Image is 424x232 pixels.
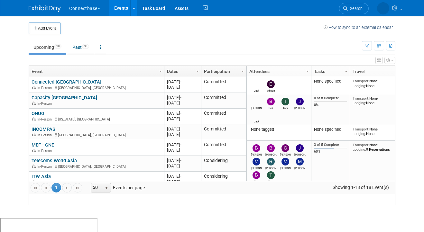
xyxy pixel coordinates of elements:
span: 30 [82,44,89,49]
div: Ben Edmond [251,179,262,183]
span: Transport: [353,127,369,131]
div: Brian Duffner [265,152,277,156]
a: MEF - GNE [32,142,54,148]
td: Considering [201,156,246,172]
div: John Giblin [251,105,262,110]
a: Search [339,3,369,14]
span: Showing 1-18 of 18 Event(s) [327,183,395,192]
a: Go to the previous page [41,183,51,192]
div: [DATE] [167,179,198,184]
span: In-Person [37,165,54,169]
span: Lodging: [353,101,366,105]
span: Column Settings [158,69,163,74]
span: Lodging: [353,84,366,88]
div: Trey Willis [265,179,277,183]
img: Trey Willis [267,171,275,179]
div: None None [353,79,399,88]
span: Transport: [353,143,369,147]
img: Mary Ann Rose [253,158,260,165]
a: Go to the last page [73,183,82,192]
div: [DATE] [167,142,198,147]
div: [GEOGRAPHIC_DATA], [GEOGRAPHIC_DATA] [32,164,161,169]
img: In-Person Event [32,165,36,168]
span: Lodging: [353,131,366,136]
a: Travel [353,66,397,77]
div: [DATE] [167,79,198,85]
span: In-Person [37,102,54,106]
a: INCOMPAS [32,126,55,132]
span: 50 [91,183,102,192]
div: 0% [314,103,347,107]
td: Committed [201,77,246,93]
div: None None [353,127,399,136]
a: How to sync to an external calendar... [324,25,395,30]
div: Roger Castillo [265,165,277,170]
span: Go to the previous page [43,185,48,191]
a: Column Settings [157,66,164,76]
span: Search [348,6,363,11]
img: James Grant [296,98,304,105]
span: 18 [54,44,61,49]
div: None None [353,96,399,105]
span: Go to the last page [75,185,80,191]
span: select [104,185,109,191]
div: Trey Willis [280,105,291,110]
td: Considering [201,172,246,187]
div: Matt Clark [280,165,291,170]
div: [DATE] [167,111,198,116]
span: Transport: [353,96,369,101]
span: In-Person [37,117,54,121]
span: Column Settings [195,69,200,74]
a: Capacity [GEOGRAPHIC_DATA] [32,95,97,101]
img: In-Person Event [32,149,36,152]
a: ONUG [32,111,44,116]
span: - [180,95,181,100]
div: Jack Davey [251,119,262,123]
span: Transport: [353,79,369,83]
a: Go to the next page [62,183,72,192]
a: Column Settings [304,66,311,76]
a: Connected [GEOGRAPHIC_DATA] [32,79,101,85]
a: Event [32,66,160,77]
div: Mary Ann Rose [251,165,262,170]
img: In-Person Event [32,180,36,183]
span: Go to the first page [33,185,38,191]
div: [DATE] [167,95,198,100]
div: [DATE] [167,174,198,179]
span: In-Person [37,180,54,184]
div: None tagged [249,127,309,132]
a: Column Settings [394,66,401,76]
img: Jack Davey [253,111,260,119]
img: ExhibitDay [29,5,61,12]
span: Events per page [83,183,151,192]
div: 60% [314,149,347,154]
a: Past30 [68,41,94,53]
td: Committed [201,93,246,109]
a: Attendees [249,66,307,77]
img: Roger Castillo [267,158,275,165]
a: Upcoming18 [29,41,66,53]
div: [DATE] [167,158,198,163]
img: Jack Davey [253,80,260,88]
div: [GEOGRAPHIC_DATA], [GEOGRAPHIC_DATA] [32,132,161,138]
div: [DATE] [167,126,198,132]
img: Ben Edmond [253,171,260,179]
div: Ben Edmond [265,105,277,110]
img: In-Person Event [32,86,36,89]
span: Lodging: [353,147,366,152]
div: John Reumann [294,152,306,156]
img: In-Person Event [32,117,36,120]
div: [DATE] [167,85,198,90]
div: [DATE] [167,116,198,121]
span: - [180,174,181,179]
span: Column Settings [344,69,349,74]
span: In-Person [37,86,54,90]
div: 0 of 8 Complete [314,96,347,101]
img: John Giblin [253,98,260,105]
div: [GEOGRAPHIC_DATA], [GEOGRAPHIC_DATA] [32,85,161,90]
div: [DATE] [167,132,198,137]
img: Matt Clark [281,158,289,165]
span: Column Settings [240,69,245,74]
img: Ben Edmond [267,98,275,105]
span: Column Settings [305,69,310,74]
